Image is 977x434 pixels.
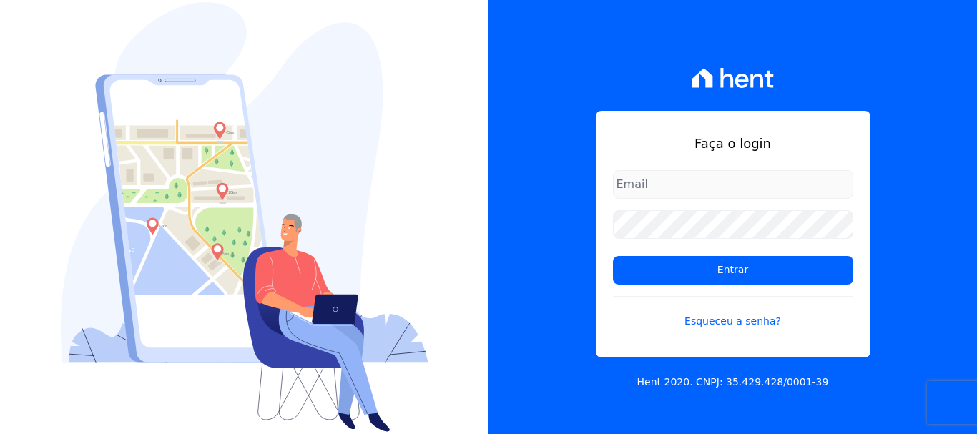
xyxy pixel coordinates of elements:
[613,256,853,285] input: Entrar
[637,375,829,390] p: Hent 2020. CNPJ: 35.429.428/0001-39
[61,2,428,432] img: Login
[613,134,853,153] h1: Faça o login
[613,296,853,329] a: Esqueceu a senha?
[613,170,853,199] input: Email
